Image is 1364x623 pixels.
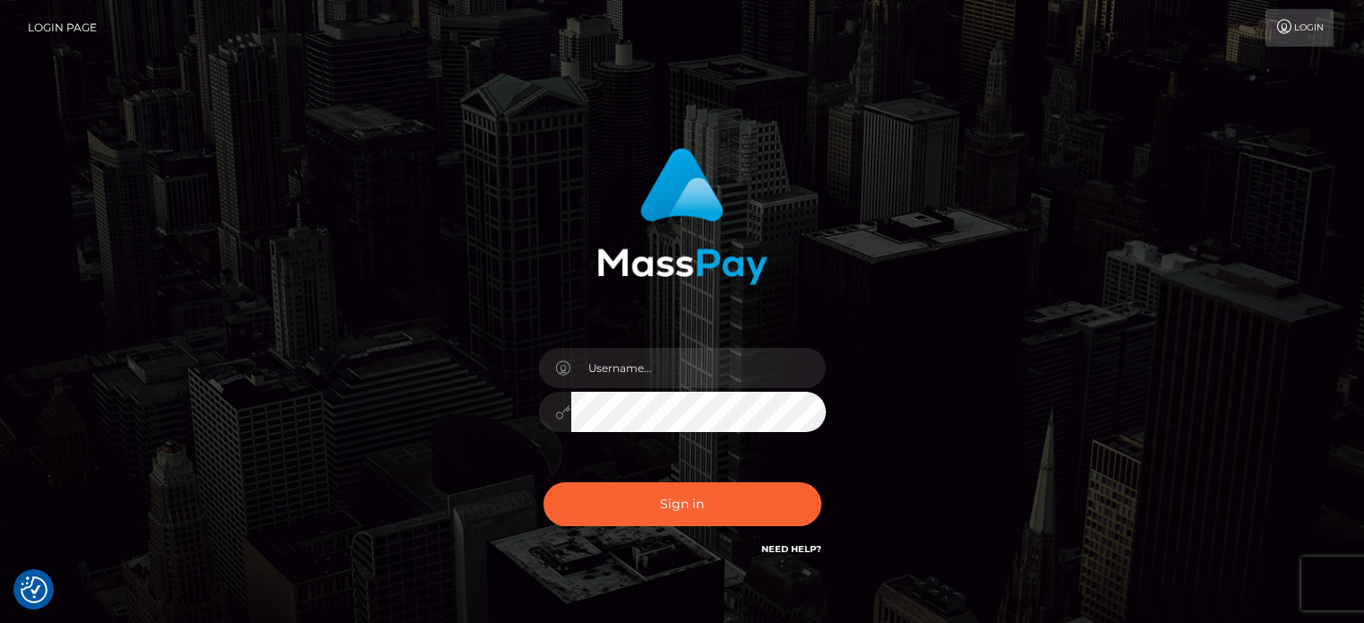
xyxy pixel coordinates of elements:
input: Username... [571,348,826,388]
img: MassPay Login [597,148,768,285]
button: Consent Preferences [21,576,48,603]
a: Login [1265,9,1334,47]
button: Sign in [543,482,821,526]
a: Need Help? [761,543,821,555]
a: Login Page [28,9,97,47]
img: Revisit consent button [21,576,48,603]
